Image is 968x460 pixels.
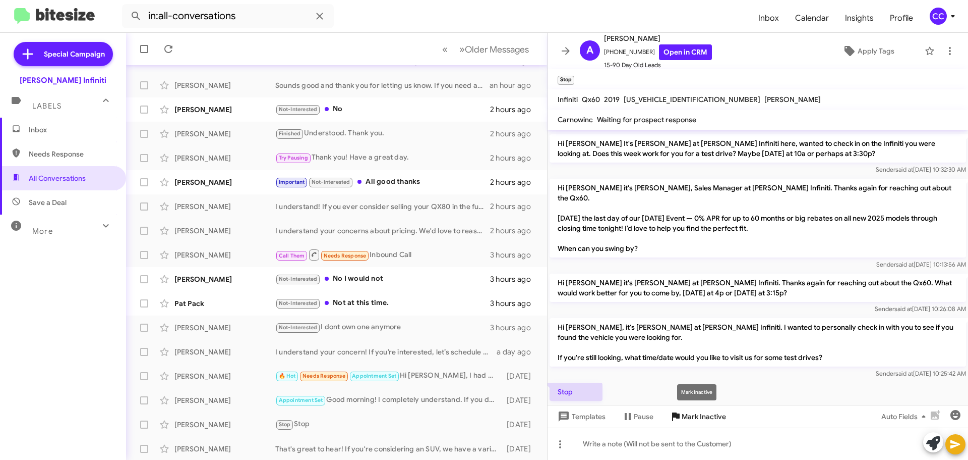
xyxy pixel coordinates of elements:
div: [PERSON_NAME] [174,250,275,260]
div: [PERSON_NAME] [174,105,275,115]
nav: Page navigation example [437,39,535,60]
button: Pause [614,407,661,426]
p: Hi [PERSON_NAME] It's [PERSON_NAME] at [PERSON_NAME] Infiniti here, wanted to check in on the Inf... [550,134,966,163]
div: an hour ago [490,80,539,90]
span: Needs Response [302,373,345,379]
a: Profile [882,4,921,33]
span: [PERSON_NAME] [764,95,821,104]
span: Not-Interested [279,106,318,113]
span: Not-Interested [279,324,318,331]
div: [PERSON_NAME] [174,201,275,212]
div: That's great to hear! If you're considering an SUV, we have a variety of options. Would you like ... [275,444,502,454]
div: Good morning! I completely understand. If you decide to sell your vehicle in the future, let me k... [275,394,502,406]
span: Mark Inactive [682,407,726,426]
div: Understood. Thank you. [275,128,490,139]
button: CC [921,8,957,25]
span: Special Campaign [44,49,105,59]
div: [PERSON_NAME] [174,420,275,430]
div: I understand! If you ever consider selling your QX80 in the future, feel free to reach out. We're... [275,201,490,212]
div: [PERSON_NAME] [174,274,275,284]
span: Save a Deal [29,197,67,208]
p: Hi [PERSON_NAME] it's [PERSON_NAME] at [PERSON_NAME] Infiniti. Thanks again for reaching out abou... [550,274,966,302]
div: [PERSON_NAME] [174,80,275,90]
a: Inbox [750,4,787,33]
span: Older Messages [465,44,529,55]
div: 3 hours ago [490,323,539,333]
div: No [275,104,490,115]
span: Appointment Set [352,373,396,379]
a: Insights [837,4,882,33]
span: Infiniti [558,95,578,104]
div: All good thanks [275,176,490,188]
div: [PERSON_NAME] [174,177,275,187]
div: 3 hours ago [490,274,539,284]
span: Try Pausing [279,155,308,161]
span: Auto Fields [881,407,930,426]
p: Hi [PERSON_NAME] it's [PERSON_NAME], Sales Manager at [PERSON_NAME] Infiniti. Thanks again for re... [550,179,966,258]
div: I understand your concern! If you’re interested, let’s schedule a time for us to discuss your veh... [275,347,497,357]
div: [DATE] [502,420,539,430]
span: [PERSON_NAME] [604,32,712,44]
span: [DATE] 10:26:10 AM [550,404,602,412]
span: Finished [279,130,301,137]
div: Hi [PERSON_NAME], I had a couple of questions on the warranty on the bumper-to-bumper. What does ... [275,370,502,382]
div: Inbound Call [275,248,490,261]
div: Not at this time. [275,297,490,309]
div: [DATE] [502,444,539,454]
span: Inbox [29,125,114,135]
div: Stop [275,419,502,430]
span: 2019 [604,95,620,104]
div: [PERSON_NAME] Infiniti [20,75,106,85]
span: More [32,227,53,236]
button: Templates [548,407,614,426]
div: [DATE] [502,371,539,381]
div: [DATE] [502,395,539,405]
span: « [442,43,448,56]
span: said at [895,370,913,377]
div: [PERSON_NAME] [174,371,275,381]
span: [PHONE_NUMBER] [604,44,712,60]
span: Needs Response [324,252,367,259]
span: Sender [DATE] 10:13:56 AM [876,261,966,268]
span: Qx60 [582,95,600,104]
span: 15-90 Day Old Leads [604,60,712,70]
div: Mark Inactive [677,384,716,400]
span: Not-Interested [279,276,318,282]
input: Search [122,4,334,28]
span: » [459,43,465,56]
span: said at [896,261,914,268]
div: [PERSON_NAME] [174,153,275,163]
span: All Conversations [29,173,86,183]
div: I understand your concerns about pricing. We'd love to reassess your vehicle. Would you be willin... [275,226,490,236]
div: CC [930,8,947,25]
div: Thank you! Have a great day. [275,152,490,164]
div: a day ago [497,347,539,357]
span: Needs Response [29,149,114,159]
span: Not-Interested [279,300,318,306]
span: Sender [DATE] 10:32:30 AM [876,166,966,173]
span: Appointment Set [279,397,323,403]
span: Stop [279,421,291,428]
div: 2 hours ago [490,105,539,115]
button: Previous [436,39,454,60]
span: A [586,42,593,59]
div: 2 hours ago [490,177,539,187]
span: Call Them [279,252,305,259]
a: Calendar [787,4,837,33]
button: Auto Fields [873,407,938,426]
small: Stop [558,76,574,85]
button: Apply Tags [816,42,920,60]
span: Carnowinc [558,115,593,124]
p: Stop [550,383,602,401]
span: Important [279,179,305,185]
div: 2 hours ago [490,153,539,163]
span: Labels [32,101,62,111]
span: said at [895,166,913,173]
div: 2 hours ago [490,226,539,236]
div: 3 hours ago [490,250,539,260]
span: said at [894,305,912,313]
span: 🔥 Hot [279,373,296,379]
span: Templates [556,407,606,426]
